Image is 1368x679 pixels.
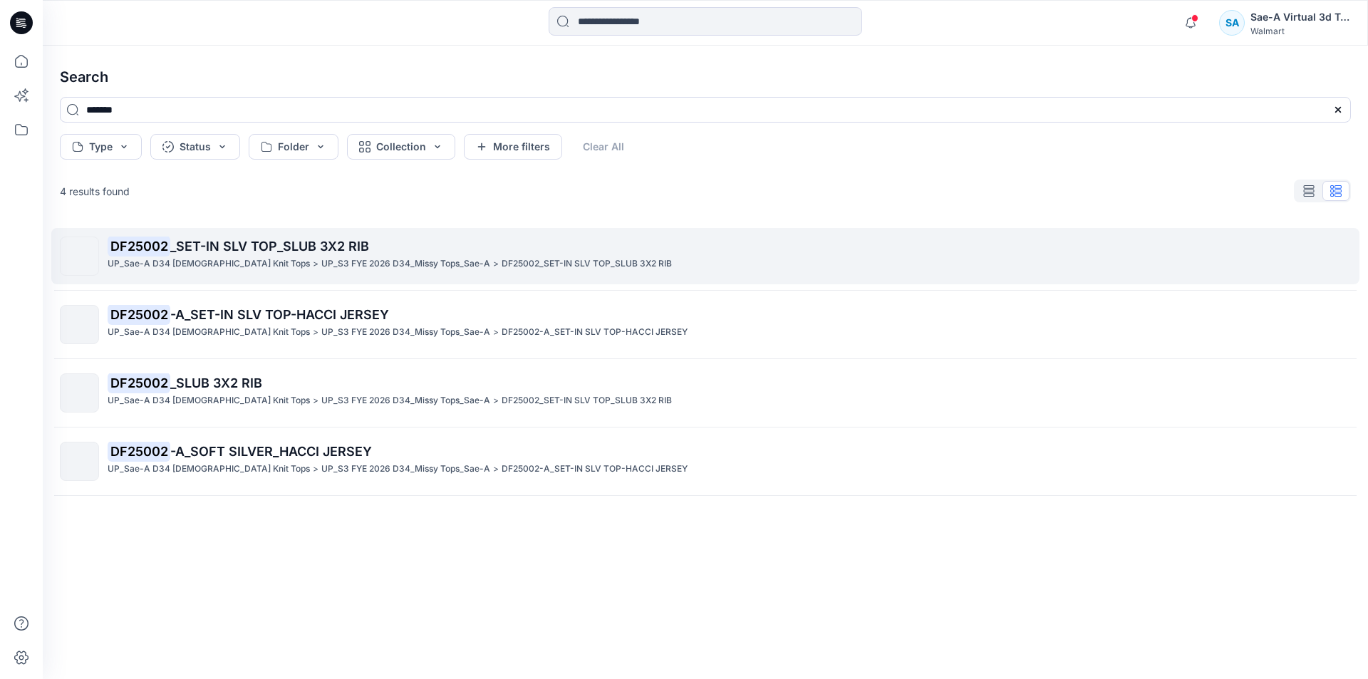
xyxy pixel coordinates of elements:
[108,393,310,408] p: UP_Sae-A D34 Ladies Knit Tops
[170,239,369,254] span: _SET-IN SLV TOP_SLUB 3X2 RIB
[493,462,499,477] p: >
[108,373,170,393] mark: DF25002
[108,325,310,340] p: UP_Sae-A D34 Ladies Knit Tops
[313,462,318,477] p: >
[313,325,318,340] p: >
[502,325,688,340] p: DF25002-A_SET-IN SLV TOP-HACCI JERSEY
[108,304,170,324] mark: DF25002
[51,296,1359,353] a: DF25002-A_SET-IN SLV TOP-HACCI JERSEYUP_Sae-A D34 [DEMOGRAPHIC_DATA] Knit Tops>UP_S3 FYE 2026 D34...
[502,256,672,271] p: DF25002_SET-IN SLV TOP_SLUB 3X2 RIB
[321,325,490,340] p: UP_S3 FYE 2026 D34_Missy Tops_Sae-A
[321,462,490,477] p: UP_S3 FYE 2026 D34_Missy Tops_Sae-A
[502,393,672,408] p: DF25002_SET-IN SLV TOP_SLUB 3X2 RIB
[502,462,688,477] p: DF25002-A_SET-IN SLV TOP-HACCI JERSEY
[48,57,1362,97] h4: Search
[108,256,310,271] p: UP_Sae-A D34 Ladies Knit Tops
[108,441,170,461] mark: DF25002
[150,134,240,160] button: Status
[493,325,499,340] p: >
[313,256,318,271] p: >
[170,444,372,459] span: -A_SOFT SILVER_HACCI JERSEY
[1250,26,1350,36] div: Walmart
[51,433,1359,489] a: DF25002-A_SOFT SILVER_HACCI JERSEYUP_Sae-A D34 [DEMOGRAPHIC_DATA] Knit Tops>UP_S3 FYE 2026 D34_Mi...
[493,393,499,408] p: >
[321,393,490,408] p: UP_S3 FYE 2026 D34_Missy Tops_Sae-A
[60,134,142,160] button: Type
[51,365,1359,421] a: DF25002_SLUB 3X2 RIBUP_Sae-A D34 [DEMOGRAPHIC_DATA] Knit Tops>UP_S3 FYE 2026 D34_Missy Tops_Sae-A...
[493,256,499,271] p: >
[60,184,130,199] p: 4 results found
[464,134,562,160] button: More filters
[170,375,262,390] span: _SLUB 3X2 RIB
[51,228,1359,284] a: DF25002_SET-IN SLV TOP_SLUB 3X2 RIBUP_Sae-A D34 [DEMOGRAPHIC_DATA] Knit Tops>UP_S3 FYE 2026 D34_M...
[108,462,310,477] p: UP_Sae-A D34 Ladies Knit Tops
[347,134,455,160] button: Collection
[108,236,170,256] mark: DF25002
[321,256,490,271] p: UP_S3 FYE 2026 D34_Missy Tops_Sae-A
[1219,10,1245,36] div: SA
[249,134,338,160] button: Folder
[313,393,318,408] p: >
[1250,9,1350,26] div: Sae-A Virtual 3d Team
[170,307,389,322] span: -A_SET-IN SLV TOP-HACCI JERSEY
